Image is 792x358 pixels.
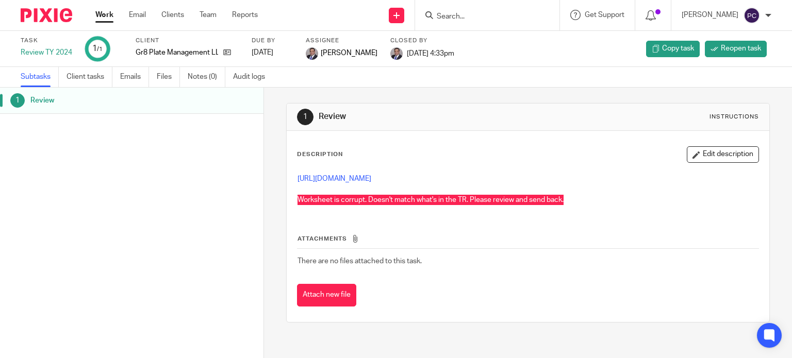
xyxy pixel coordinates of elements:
small: /1 [97,46,103,52]
div: 1 [297,109,313,125]
span: There are no files attached to this task. [298,258,422,265]
a: Notes (0) [188,67,225,87]
label: Task [21,37,72,45]
a: Work [95,10,113,20]
div: 1 [92,43,103,55]
a: Reopen task [705,41,767,57]
a: Client tasks [67,67,112,87]
label: Closed by [390,37,454,45]
a: Audit logs [233,67,273,87]
img: svg%3E [744,7,760,24]
span: Copy task [662,43,694,54]
div: Instructions [709,113,759,121]
div: [DATE] [252,47,293,58]
span: Attachments [298,236,347,242]
a: Emails [120,67,149,87]
button: Edit description [687,146,759,163]
img: thumbnail_IMG_0720.jpg [306,47,318,60]
h1: Review [319,111,550,122]
a: Clients [161,10,184,20]
span: Reopen task [721,43,761,54]
a: Subtasks [21,67,59,87]
h1: Review [30,93,179,108]
span: Get Support [585,11,624,19]
img: thumbnail_IMG_0720.jpg [390,47,403,60]
p: Worksheet is corrupt. Doesn't match what's in the TR. Please review and send back. [298,174,759,205]
a: Team [200,10,217,20]
label: Client [136,37,239,45]
div: Review TY 2024 [21,47,72,58]
label: Due by [252,37,293,45]
a: [URL][DOMAIN_NAME] [298,175,371,182]
span: [DATE] 4:33pm [407,49,454,57]
input: Search [436,12,529,22]
p: Description [297,150,343,159]
button: Attach new file [297,284,356,307]
a: Copy task [646,41,700,57]
p: [PERSON_NAME] [682,10,738,20]
p: Gr8 Plate Management LLC [136,47,218,58]
a: Email [129,10,146,20]
label: Assignee [306,37,377,45]
a: Reports [232,10,258,20]
span: [PERSON_NAME] [321,48,377,58]
a: Files [157,67,180,87]
img: Pixie [21,8,72,22]
div: 1 [10,93,25,108]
